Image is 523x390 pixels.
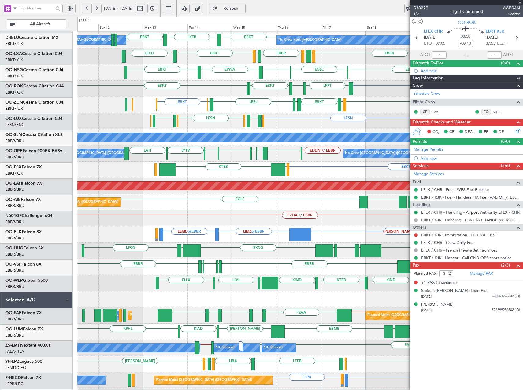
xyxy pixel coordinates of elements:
span: OO-ROK [5,84,23,88]
a: OO-NSGCessna Citation CJ4 [5,68,63,72]
span: All Aircraft [16,22,64,26]
span: Flight Crew [413,99,435,106]
a: F-HECDFalcon 7X [5,376,41,380]
div: Mon 13 [143,24,188,31]
a: LFLX / CHR - French Private Jet Tax Short [421,248,497,253]
a: EBKT/KJK [5,57,23,63]
a: EBBR/BRU [5,203,24,208]
a: LFLX / CHR - Fuel - WFS Fuel Release [421,187,489,192]
span: [DATE] [486,35,498,41]
div: No Crew [GEOGRAPHIC_DATA] ([GEOGRAPHIC_DATA] National) [56,149,158,158]
a: EBKT/KJK [5,171,23,176]
span: (0/0) [501,60,510,66]
div: Stefaan [PERSON_NAME] (Lead Pax) [421,288,489,294]
a: EBKT/KJK [5,90,23,95]
div: FO [481,109,491,115]
span: OO-FAE [5,311,22,315]
div: A/C Booked [263,343,283,352]
a: OO-ZUNCessna Citation CJ4 [5,100,63,105]
a: OO-LUMFalcon 7X [5,327,43,331]
span: ELDT [497,41,507,47]
div: Fri 17 [321,24,366,31]
span: (0/0) [501,138,510,145]
a: LFPB/LBG [5,381,24,387]
a: OO-FAEFalcon 7X [5,311,42,315]
a: EBKT/KJK [5,41,23,46]
span: (2/3) [501,262,510,268]
a: Manage Services [414,171,444,177]
span: ALDT [503,52,513,58]
a: Manage Permits [414,147,443,153]
span: F-HECD [5,376,21,380]
span: FP [484,129,488,135]
span: CR [449,129,454,135]
span: Refresh [218,6,243,11]
a: EBKT / KJK - Hangar - Call GND OPS short notice [421,255,511,260]
div: Add new [421,156,520,161]
span: CC, [432,129,439,135]
div: Planned Maint Melsbroek Air Base [130,311,183,320]
div: Sun 12 [98,24,143,31]
a: 9H-LPZLegacy 500 [5,359,42,364]
a: EBBR/BRU [5,252,24,257]
a: OO-WLPGlobal 5500 [5,278,48,283]
button: Refresh [209,4,246,13]
span: 592399932802 (ID) [492,307,520,313]
span: +1 PAX to schedule [421,280,457,286]
a: EBBR/BRU [5,235,24,241]
div: [PERSON_NAME] [421,302,454,308]
span: Handling [413,201,430,208]
span: OO-WLP [5,278,23,283]
a: LFSN/ENC [5,122,24,127]
a: OO-ROKCessna Citation CJ4 [5,84,64,88]
a: OO-FSXFalcon 7X [5,165,42,169]
span: [DATE] [421,308,432,313]
span: Others [413,224,426,231]
label: Planned PAX [414,271,436,277]
span: Permits [413,138,427,145]
span: DP [499,129,504,135]
span: 1/2 [414,11,428,17]
div: No Crew Kortrijk-[GEOGRAPHIC_DATA] [278,35,341,45]
a: EBBR/BRU [5,284,24,289]
a: EBBR/BRU [5,219,24,225]
span: ZS-LMF [5,343,20,348]
a: ZS-LMFNextant 400XTi [5,343,52,348]
a: LFLX / CHR - Crew Daily Fee [421,240,473,245]
span: Pax [413,262,419,269]
span: Dispatch To-Dos [413,60,443,67]
a: LFLX / CHR - Handling - Airport Authority LFLX / CHR [421,210,520,215]
span: Charter [503,11,520,17]
a: EBBR/BRU [5,333,24,338]
a: EBKT/KJK [5,106,23,111]
button: All Aircraft [7,19,66,29]
span: ETOT [424,41,434,47]
button: UTC [412,19,423,24]
a: OO-SLMCessna Citation XLS [5,133,63,137]
a: SBR [493,109,506,115]
div: CP [420,109,430,115]
span: OO-ROK [458,19,476,26]
div: [DATE] [79,18,89,23]
span: [DATE] - [DATE] [104,6,133,11]
span: OO-LAH [5,181,22,186]
a: OO-LAHFalcon 7X [5,181,42,186]
div: Tue 14 [187,24,232,31]
span: OO-LUM [5,327,23,331]
span: OO-NSG [5,68,23,72]
div: Add new [421,68,520,73]
span: OO-ELK [5,230,22,234]
a: EBKT / KJK - Immigration - FEDPOL EBKT [421,232,497,237]
a: Manage PAX [470,271,493,277]
input: --:-- [432,51,447,59]
a: OO-GPEFalcon 900EX EASy II [5,149,66,153]
span: OO-AIE [5,197,21,202]
a: OO-HHOFalcon 8X [5,246,44,250]
span: Services [413,163,428,170]
input: Trip Number [19,4,54,13]
span: EBKT KJK [486,29,504,35]
span: AAB94N [503,5,520,11]
a: LFMD/CEQ [5,365,26,370]
span: 9H-LPZ [5,359,20,364]
a: EBBR/BRU [5,154,24,160]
